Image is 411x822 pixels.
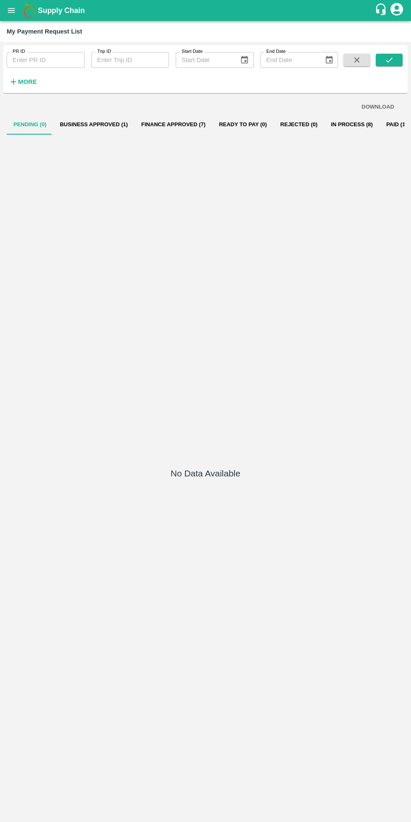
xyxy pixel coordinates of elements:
[182,48,203,55] label: Start Date
[53,114,135,135] button: Business Approved (1)
[266,48,286,55] label: End Date
[358,100,398,114] button: DOWNLOAD
[212,114,273,135] button: Ready To Pay (0)
[38,5,375,16] a: Supply Chain
[13,48,25,55] label: PR ID
[18,78,37,85] strong: More
[38,6,85,15] b: Supply Chain
[171,468,240,479] h5: No Data Available
[375,3,389,18] div: customer-support
[135,114,212,135] button: Finance Approved (7)
[389,2,404,19] div: account of current user
[324,114,380,135] button: In Process (8)
[91,52,169,68] input: Enter Trip ID
[7,114,53,135] button: Pending (0)
[2,1,21,20] button: open drawer
[237,52,252,68] button: Choose date
[97,48,111,55] label: Trip ID
[7,52,85,68] input: Enter PR ID
[321,52,337,68] button: Choose date
[273,114,324,135] button: Rejected (0)
[176,52,233,68] input: Start Date
[7,75,39,89] button: More
[7,26,82,37] div: My Payment Request List
[21,2,38,19] img: logo
[260,52,318,68] input: End Date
